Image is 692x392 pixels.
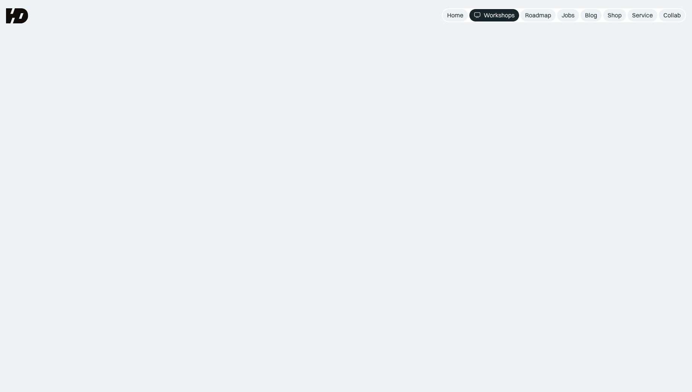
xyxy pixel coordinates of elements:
[447,11,463,19] div: Home
[521,9,556,21] a: Roadmap
[585,11,597,19] div: Blog
[484,11,515,19] div: Workshops
[628,9,657,21] a: Service
[659,9,685,21] a: Collab
[632,11,653,19] div: Service
[562,11,574,19] div: Jobs
[443,9,468,21] a: Home
[608,11,622,19] div: Shop
[603,9,626,21] a: Shop
[469,9,519,21] a: Workshops
[557,9,579,21] a: Jobs
[525,11,551,19] div: Roadmap
[580,9,602,21] a: Blog
[663,11,681,19] div: Collab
